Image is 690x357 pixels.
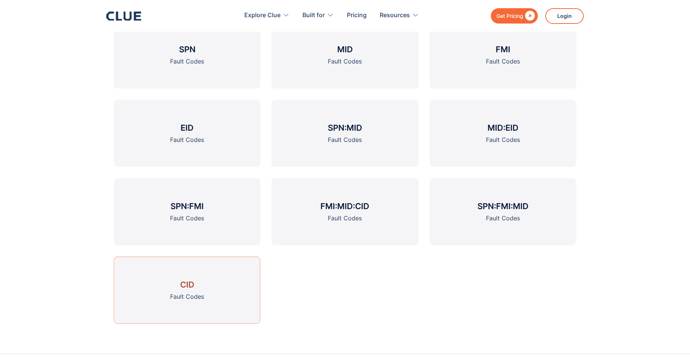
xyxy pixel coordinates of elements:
div: Fault Codes [328,57,362,66]
h3: SPN:FMI:MID [477,201,529,212]
div: Fault Codes [328,214,362,223]
h3: MID [337,44,353,55]
div: Resources [380,4,419,27]
a: CIDFault Codes [114,257,260,324]
a: Login [545,8,584,24]
div: Resources [380,4,410,27]
div: Fault Codes [486,135,520,145]
h3: SPN:MID [328,122,362,133]
a: SPN:FMI:MIDFault Codes [430,178,576,245]
h3: SPN [179,44,195,55]
div: Fault Codes [170,135,204,145]
a: Pricing [347,4,367,27]
div: Explore Clue [244,4,280,27]
a: MIDFault Codes [272,21,418,89]
div:  [523,11,535,21]
div: Fault Codes [170,214,204,223]
div: Fault Codes [170,57,204,66]
div: Fault Codes [328,135,362,145]
div: Fault Codes [486,57,520,66]
h3: FMI:MID:CID [320,201,369,212]
div: Fault Codes [486,214,520,223]
a: FMIFault Codes [430,21,576,89]
div: Fault Codes [170,292,204,301]
h3: EID [181,122,194,133]
div: Get Pricing [496,11,523,21]
a: MID:EIDFault Codes [430,100,576,167]
h3: MID:EID [487,122,518,133]
a: SPNFault Codes [114,21,260,89]
h3: SPN:FMI [170,201,204,212]
a: Get Pricing [491,8,538,24]
a: SPN:FMIFault Codes [114,178,260,245]
div: Built for [302,4,334,27]
h3: FMI [496,44,510,55]
div: Built for [302,4,325,27]
a: FMI:MID:CIDFault Codes [272,178,418,245]
a: EIDFault Codes [114,100,260,167]
div: Explore Clue [244,4,289,27]
a: SPN:MIDFault Codes [272,100,418,167]
h3: CID [180,279,194,290]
